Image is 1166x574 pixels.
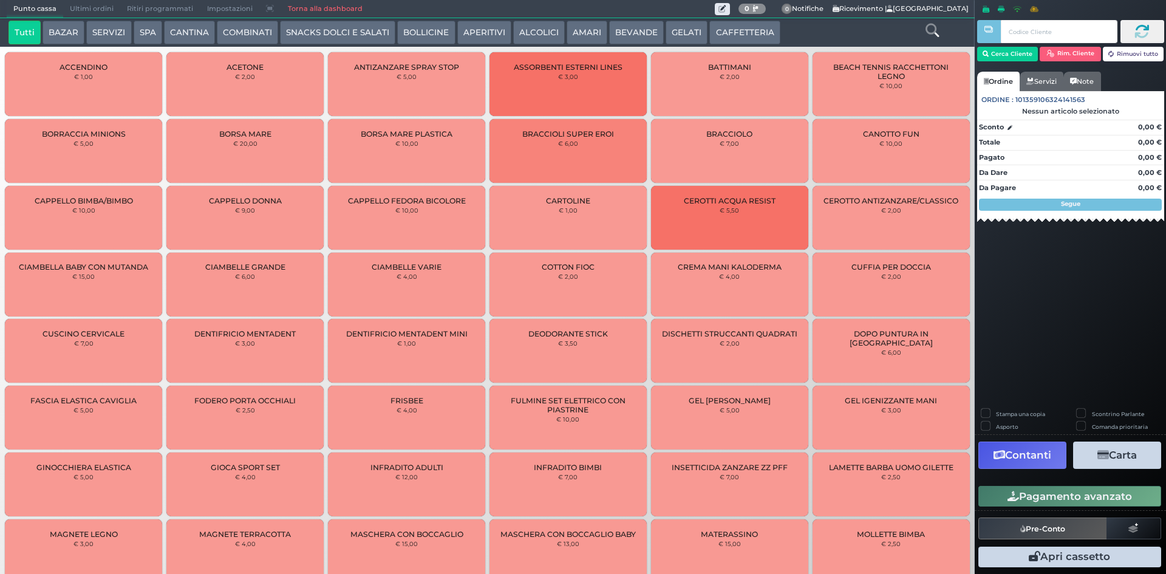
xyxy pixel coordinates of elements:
span: MAGNETE TERRACOTTA [199,530,291,539]
small: € 10,00 [879,140,902,147]
small: € 3,00 [235,340,255,347]
span: BORSA MARE PLASTICA [361,129,452,138]
small: € 1,00 [74,73,93,80]
small: € 10,00 [395,140,418,147]
button: BEVANDE [609,21,664,45]
strong: 0,00 € [1138,138,1162,146]
small: € 3,50 [558,340,578,347]
span: ANTIZANZARE SPRAY STOP [354,63,459,72]
button: ALCOLICI [513,21,565,45]
span: BEACH TENNIS RACCHETTONI LEGNO [822,63,959,81]
small: € 15,00 [395,540,418,547]
span: INFRADITO BIMBI [534,463,602,472]
small: € 10,00 [72,207,95,214]
small: € 6,00 [558,140,578,147]
label: Scontrino Parlante [1092,410,1144,418]
strong: Sconto [979,122,1004,132]
small: € 4,00 [397,406,417,414]
small: € 15,00 [718,540,741,547]
small: € 7,00 [558,473,578,480]
small: € 2,50 [881,473,901,480]
button: SERVIZI [86,21,131,45]
strong: Pagato [979,153,1004,162]
small: € 12,00 [395,473,418,480]
button: Rimuovi tutto [1103,47,1164,61]
span: Impostazioni [200,1,259,18]
b: 0 [745,4,749,13]
span: FODERO PORTA OCCHIALI [194,396,296,405]
strong: 0,00 € [1138,168,1162,177]
span: BATTIMANI [708,63,751,72]
span: BORRACCIA MINIONS [42,129,126,138]
small: € 15,00 [72,273,95,280]
small: € 5,00 [720,406,740,414]
small: € 7,00 [74,340,94,347]
small: € 2,00 [720,340,740,347]
span: FULMINE SET ELETTRICO CON PIASTRINE [500,396,636,414]
small: € 2,00 [558,273,578,280]
small: € 10,00 [395,207,418,214]
a: Torna alla dashboard [281,1,369,18]
span: CAPPELLO BIMBA/BIMBO [35,196,133,205]
small: € 6,00 [235,273,255,280]
button: Cerca Cliente [977,47,1038,61]
span: CAPPELLO DONNA [209,196,282,205]
span: CUFFIA PER DOCCIA [851,262,931,272]
strong: 0,00 € [1138,153,1162,162]
span: DENTIFRICIO MENTADENT MINI [346,329,468,338]
small: € 5,00 [397,73,417,80]
button: COMBINATI [217,21,278,45]
small: € 4,00 [397,273,417,280]
span: GIOCA SPORT SET [211,463,280,472]
span: 101359106324141563 [1015,95,1085,105]
span: MOLLETTE BIMBA [857,530,925,539]
span: GINOCCHIERA ELASTICA [36,463,131,472]
span: GEL [PERSON_NAME] [689,396,771,405]
span: FASCIA ELASTICA CAVIGLIA [30,396,137,405]
small: € 9,00 [235,207,255,214]
span: FRISBEE [390,396,423,405]
span: CAPPELLO FEDORA BICOLORE [348,196,466,205]
small: € 5,00 [73,406,94,414]
small: € 10,00 [556,415,579,423]
button: GELATI [666,21,707,45]
small: € 1,00 [397,340,416,347]
small: € 2,50 [881,540,901,547]
span: CEROTTI ACQUA RESIST [684,196,776,205]
small: € 6,00 [881,349,901,356]
button: BAZAR [43,21,84,45]
span: INFRADITO ADULTI [370,463,443,472]
button: APERITIVI [457,21,511,45]
span: BRACCIOLO [706,129,752,138]
span: CIAMBELLE VARIE [372,262,442,272]
small: € 7,00 [720,473,739,480]
span: LAMETTE BARBA UOMO GILETTE [829,463,953,472]
strong: Segue [1061,200,1080,208]
button: Contanti [978,442,1066,469]
button: Tutti [9,21,41,45]
small: € 4,00 [235,540,256,547]
button: CANTINA [164,21,215,45]
strong: Da Dare [979,168,1007,177]
small: € 5,00 [73,473,94,480]
span: MAGNETE LEGNO [50,530,118,539]
a: Ordine [977,72,1020,91]
span: CIAMBELLE GRANDE [205,262,285,272]
span: ACCENDINO [60,63,107,72]
span: DEODORANTE STICK [528,329,608,338]
small: € 2,00 [881,207,901,214]
small: € 2,50 [236,406,255,414]
button: AMARI [567,21,607,45]
small: € 13,00 [557,540,579,547]
button: SPA [134,21,162,45]
span: DENTIFRICIO MENTADENT [194,329,296,338]
small: € 5,50 [720,207,739,214]
span: CIAMBELLA BABY CON MUTANDA [19,262,148,272]
small: € 2,00 [235,73,255,80]
button: Pre-Conto [978,518,1107,539]
span: MASCHERA CON BOCCAGLIO [350,530,463,539]
span: ACETONE [227,63,264,72]
small: € 2,00 [881,273,901,280]
span: CARTOLINE [546,196,590,205]
small: € 4,00 [235,473,256,480]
